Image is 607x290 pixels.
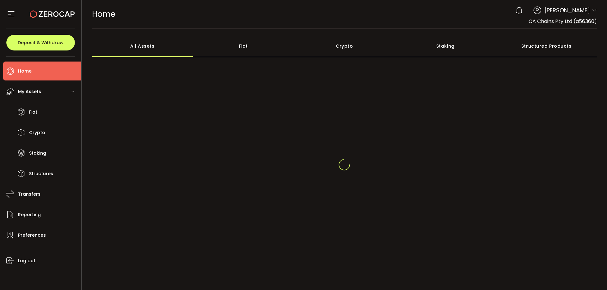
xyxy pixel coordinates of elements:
[18,67,32,76] span: Home
[18,231,46,240] span: Preferences
[496,35,597,57] div: Structured Products
[294,35,395,57] div: Crypto
[544,6,590,15] span: [PERSON_NAME]
[6,35,75,50] button: Deposit & Withdraw
[29,128,45,137] span: Crypto
[395,35,496,57] div: Staking
[92,35,193,57] div: All Assets
[18,256,35,265] span: Log out
[18,87,41,96] span: My Assets
[92,9,115,20] span: Home
[18,190,40,199] span: Transfers
[529,18,597,25] span: CA Chains Pty Ltd (a56360)
[18,210,41,219] span: Reporting
[29,108,37,117] span: Fiat
[29,149,46,158] span: Staking
[29,169,53,178] span: Structures
[18,40,64,45] span: Deposit & Withdraw
[193,35,294,57] div: Fiat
